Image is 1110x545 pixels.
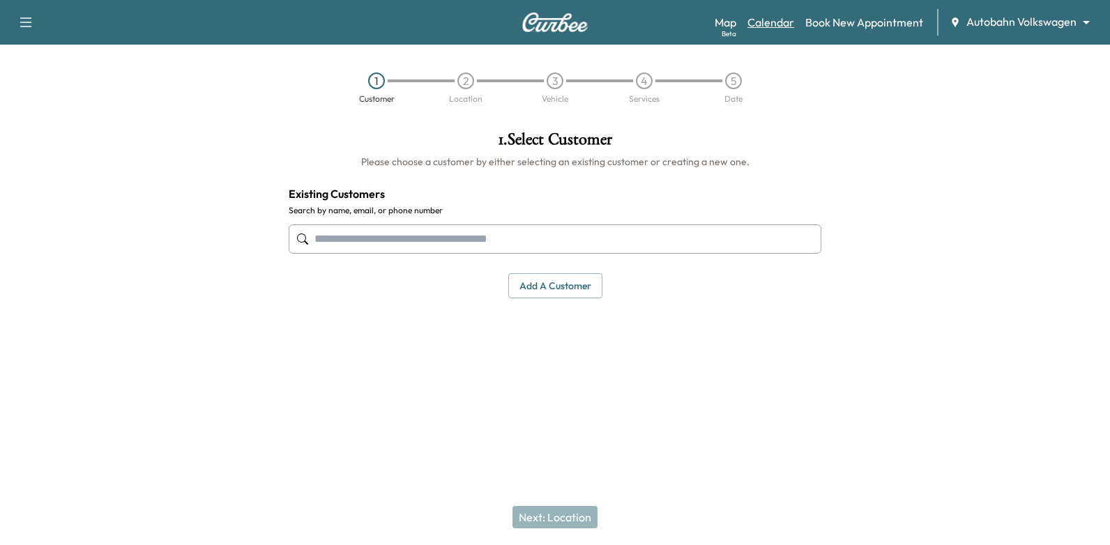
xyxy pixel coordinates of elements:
div: 2 [457,72,474,89]
span: Autobahn Volkswagen [966,14,1077,30]
h4: Existing Customers [289,185,821,202]
label: Search by name, email, or phone number [289,205,821,216]
div: Vehicle [542,95,568,103]
img: Curbee Logo [522,13,588,32]
div: Customer [359,95,395,103]
h1: 1 . Select Customer [289,131,821,155]
div: 5 [725,72,742,89]
a: Book New Appointment [805,14,923,31]
div: Location [449,95,482,103]
div: Services [629,95,660,103]
div: Date [724,95,743,103]
div: Beta [722,29,736,39]
button: Add a customer [508,273,602,299]
h6: Please choose a customer by either selecting an existing customer or creating a new one. [289,155,821,169]
div: 3 [547,72,563,89]
a: Calendar [747,14,794,31]
div: 1 [368,72,385,89]
a: MapBeta [715,14,736,31]
div: 4 [636,72,653,89]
